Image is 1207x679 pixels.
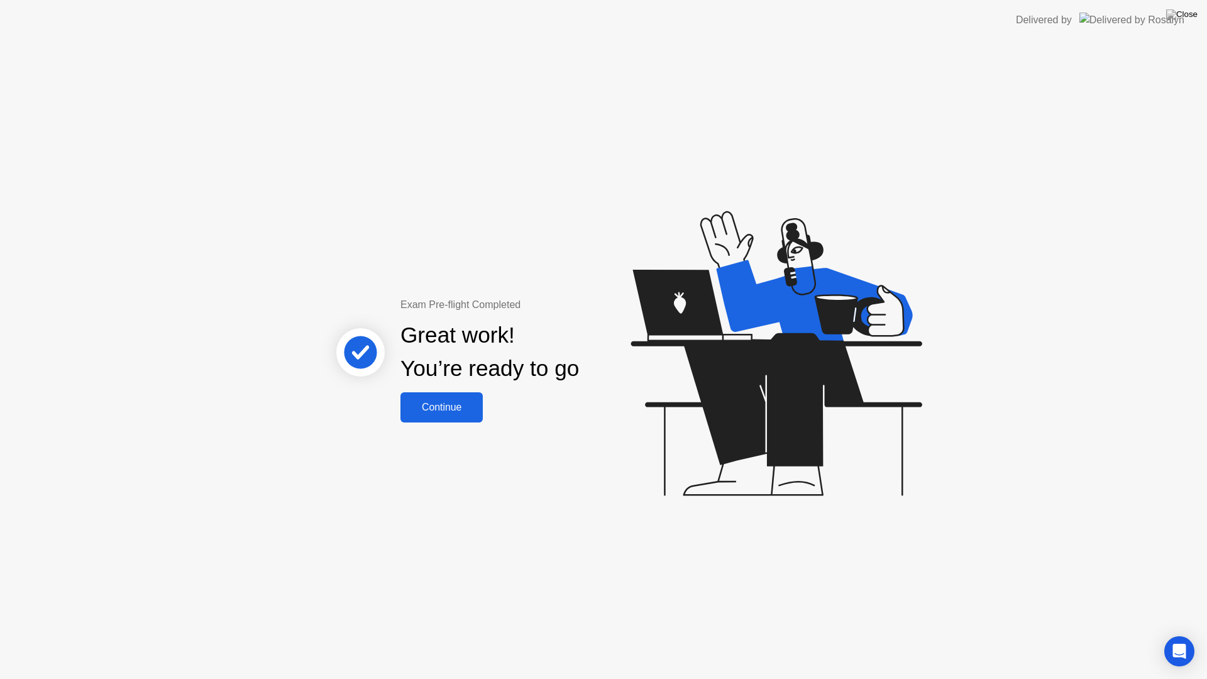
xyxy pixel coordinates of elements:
button: Continue [400,392,483,422]
div: Continue [404,402,479,413]
img: Close [1166,9,1198,19]
div: Delivered by [1016,13,1072,28]
div: Exam Pre-flight Completed [400,297,660,312]
div: Open Intercom Messenger [1164,636,1194,666]
img: Delivered by Rosalyn [1079,13,1184,27]
div: Great work! You’re ready to go [400,319,579,385]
